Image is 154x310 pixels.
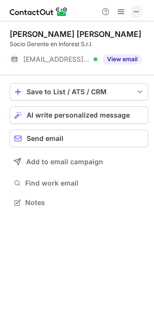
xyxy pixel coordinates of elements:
[10,83,148,101] button: save-profile-one-click
[26,158,103,166] span: Add to email campaign
[103,54,141,64] button: Reveal Button
[10,130,148,147] button: Send email
[27,111,130,119] span: AI write personalized message
[23,55,90,64] span: [EMAIL_ADDRESS][DOMAIN_NAME]
[25,179,144,188] span: Find work email
[10,29,141,39] div: [PERSON_NAME] [PERSON_NAME]
[25,198,144,207] span: Notes
[27,135,63,142] span: Send email
[27,88,131,96] div: Save to List / ATS / CRM
[10,40,148,49] div: Socio Gerente en Inforest S.r.l.
[10,106,148,124] button: AI write personalized message
[10,6,68,17] img: ContactOut v5.3.10
[10,196,148,209] button: Notes
[10,153,148,171] button: Add to email campaign
[10,176,148,190] button: Find work email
